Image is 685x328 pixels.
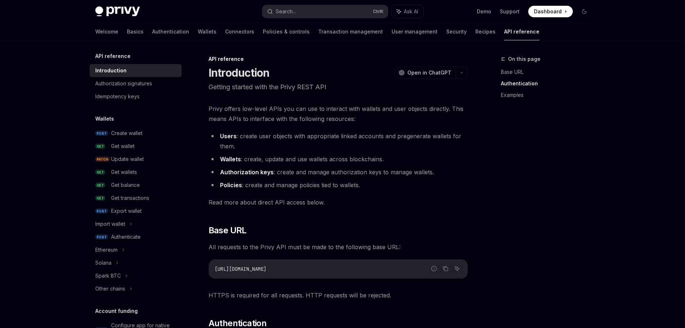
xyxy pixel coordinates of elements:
[111,207,142,215] div: Export wallet
[95,246,118,254] div: Ethereum
[111,168,137,176] div: Get wallets
[209,55,468,63] div: API reference
[95,183,105,188] span: GET
[111,129,142,138] div: Create wallet
[95,114,114,123] h5: Wallets
[579,6,590,17] button: Toggle dark mode
[95,157,110,162] span: PATCH
[508,55,540,63] span: On this page
[95,234,108,240] span: POST
[501,66,596,78] a: Base URL
[95,131,108,136] span: POST
[95,52,131,60] h5: API reference
[111,155,144,163] div: Update wallet
[95,79,152,88] div: Authorization signatures
[209,167,468,177] li: : create and manage authorization keys to manage wallets.
[90,127,182,140] a: POSTCreate wallet
[95,284,125,293] div: Other chains
[209,131,468,151] li: : create user objects with appropriate linked accounts and pregenerate wallets for them.
[441,264,450,273] button: Copy the contents from the code block
[220,181,242,189] strong: Policies
[452,264,462,273] button: Ask AI
[215,266,266,272] span: [URL][DOMAIN_NAME]
[225,23,254,40] a: Connectors
[95,170,105,175] span: GET
[111,194,149,202] div: Get transactions
[90,179,182,192] a: GETGet balance
[95,259,111,267] div: Solana
[127,23,143,40] a: Basics
[429,264,439,273] button: Report incorrect code
[209,66,270,79] h1: Introduction
[501,89,596,101] a: Examples
[392,23,438,40] a: User management
[209,104,468,124] span: Privy offers low-level APIs you can use to interact with wallets and user objects directly. This ...
[318,23,383,40] a: Transaction management
[111,142,134,150] div: Get wallet
[152,23,189,40] a: Authentication
[198,23,216,40] a: Wallets
[209,225,247,236] span: Base URL
[95,6,140,17] img: dark logo
[220,132,237,140] strong: Users
[90,90,182,103] a: Idempotency keys
[90,153,182,166] a: PATCHUpdate wallet
[262,5,388,18] button: Search...CtrlK
[90,166,182,179] a: GETGet wallets
[209,82,468,92] p: Getting started with the Privy REST API
[392,5,423,18] button: Ask AI
[504,23,539,40] a: API reference
[95,23,118,40] a: Welcome
[394,67,456,79] button: Open in ChatGPT
[111,233,141,241] div: Authenticate
[263,23,310,40] a: Policies & controls
[90,230,182,243] a: POSTAuthenticate
[534,8,562,15] span: Dashboard
[95,92,140,101] div: Idempotency keys
[475,23,496,40] a: Recipes
[501,78,596,89] a: Authentication
[404,8,418,15] span: Ask AI
[95,196,105,201] span: GET
[90,205,182,217] a: POSTExport wallet
[209,197,468,207] span: Read more about direct API access below.
[90,140,182,153] a: GETGet wallet
[95,144,105,149] span: GET
[477,8,491,15] a: Demo
[90,77,182,90] a: Authorization signatures
[90,64,182,77] a: Introduction
[446,23,467,40] a: Security
[528,6,573,17] a: Dashboard
[111,181,140,189] div: Get balance
[95,271,121,280] div: Spark BTC
[209,180,468,190] li: : create and manage policies tied to wallets.
[90,192,182,205] a: GETGet transactions
[407,69,451,76] span: Open in ChatGPT
[95,208,108,214] span: POST
[220,169,274,176] strong: Authorization keys
[95,66,127,75] div: Introduction
[209,290,468,300] span: HTTPS is required for all requests. HTTP requests will be rejected.
[209,154,468,164] li: : create, update and use wallets across blockchains.
[95,307,138,315] h5: Account funding
[220,156,241,163] strong: Wallets
[95,220,125,228] div: Import wallet
[209,242,468,252] span: All requests to the Privy API must be made to the following base URL:
[276,7,296,16] div: Search...
[373,9,384,14] span: Ctrl K
[500,8,520,15] a: Support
